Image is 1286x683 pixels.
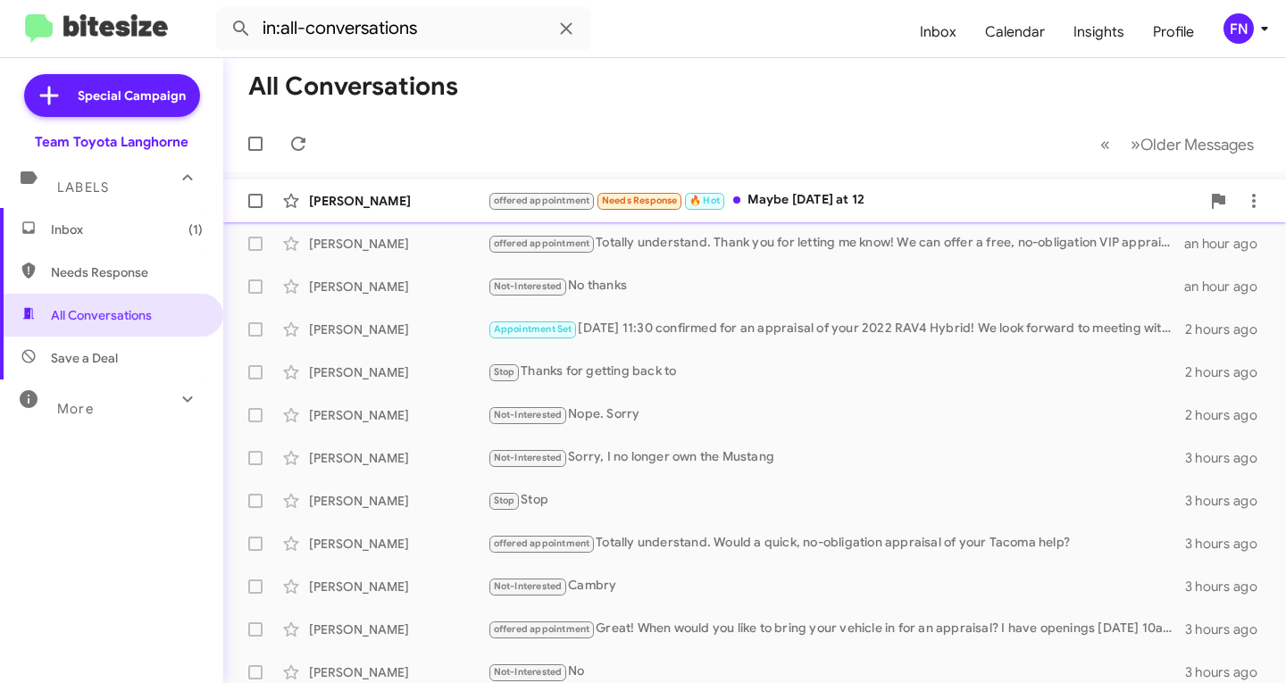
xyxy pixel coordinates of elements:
[494,452,563,463] span: Not-Interested
[309,449,488,467] div: [PERSON_NAME]
[1185,578,1272,596] div: 3 hours ago
[488,576,1185,596] div: Cambry
[488,276,1184,296] div: No thanks
[1139,6,1208,58] a: Profile
[1184,278,1272,296] div: an hour ago
[309,363,488,381] div: [PERSON_NAME]
[51,349,118,367] span: Save a Deal
[1100,133,1110,155] span: «
[309,535,488,553] div: [PERSON_NAME]
[488,533,1185,554] div: Totally understand. Would a quick, no-obligation appraisal of your Tacoma help?
[494,495,515,506] span: Stop
[309,321,488,338] div: [PERSON_NAME]
[57,401,94,417] span: More
[51,263,203,281] span: Needs Response
[494,623,590,635] span: offered appointment
[494,280,563,292] span: Not-Interested
[1185,621,1272,638] div: 3 hours ago
[248,72,458,101] h1: All Conversations
[1185,663,1272,681] div: 3 hours ago
[494,409,563,421] span: Not-Interested
[488,233,1184,254] div: Totally understand. Thank you for letting me know! We can offer a free, no-obligation VIP apprais...
[488,190,1200,211] div: Maybe [DATE] at 12
[488,490,1185,511] div: Stop
[488,662,1185,682] div: No
[488,619,1185,639] div: Great! When would you like to bring your vehicle in for an appraisal? I have openings [DATE] 10am...
[494,366,515,378] span: Stop
[1185,449,1272,467] div: 3 hours ago
[188,221,203,238] span: (1)
[51,306,152,324] span: All Conversations
[309,192,488,210] div: [PERSON_NAME]
[1131,133,1140,155] span: »
[1140,135,1254,154] span: Older Messages
[51,221,203,238] span: Inbox
[971,6,1059,58] a: Calendar
[1185,406,1272,424] div: 2 hours ago
[1090,126,1265,162] nav: Page navigation example
[1208,13,1266,44] button: FN
[1223,13,1254,44] div: FN
[309,578,488,596] div: [PERSON_NAME]
[216,7,591,50] input: Search
[57,179,109,196] span: Labels
[494,195,590,206] span: offered appointment
[494,237,590,249] span: offered appointment
[78,87,186,104] span: Special Campaign
[1120,126,1265,162] button: Next
[309,235,488,253] div: [PERSON_NAME]
[488,319,1185,339] div: [DATE] 11:30 confirmed for an appraisal of your 2022 RAV4 Hybrid! We look forward to meeting with...
[906,6,971,58] a: Inbox
[309,663,488,681] div: [PERSON_NAME]
[309,278,488,296] div: [PERSON_NAME]
[1185,363,1272,381] div: 2 hours ago
[1184,235,1272,253] div: an hour ago
[488,362,1185,382] div: Thanks for getting back to
[494,323,572,335] span: Appointment Set
[494,580,563,592] span: Not-Interested
[1090,126,1121,162] button: Previous
[1185,492,1272,510] div: 3 hours ago
[1185,535,1272,553] div: 3 hours ago
[309,406,488,424] div: [PERSON_NAME]
[1059,6,1139,58] a: Insights
[35,133,188,151] div: Team Toyota Langhorne
[602,195,678,206] span: Needs Response
[309,621,488,638] div: [PERSON_NAME]
[494,537,590,549] span: offered appointment
[689,195,720,206] span: 🔥 Hot
[1185,321,1272,338] div: 2 hours ago
[494,666,563,678] span: Not-Interested
[309,492,488,510] div: [PERSON_NAME]
[24,74,200,117] a: Special Campaign
[488,447,1185,468] div: Sorry, I no longer own the Mustang
[488,404,1185,425] div: Nope. Sorry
